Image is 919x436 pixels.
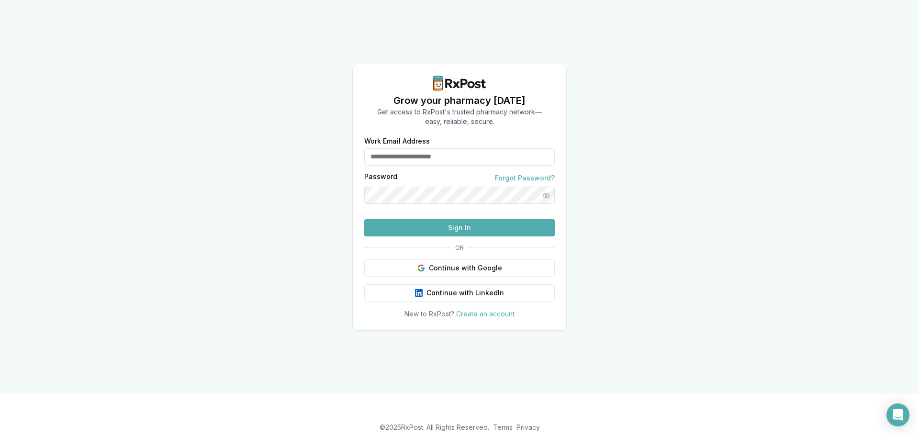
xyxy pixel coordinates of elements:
a: Create an account [456,310,515,318]
button: Sign In [364,219,555,236]
button: Show password [538,187,555,204]
label: Work Email Address [364,138,555,145]
span: OR [451,244,468,252]
a: Terms [493,423,513,431]
div: Open Intercom Messenger [886,403,909,426]
p: Get access to RxPost's trusted pharmacy network— easy, reliable, secure. [377,107,542,126]
a: Privacy [516,423,540,431]
img: LinkedIn [415,289,423,297]
span: New to RxPost? [404,310,454,318]
img: RxPost Logo [429,76,490,91]
button: Continue with LinkedIn [364,284,555,302]
a: Forgot Password? [495,173,555,183]
h1: Grow your pharmacy [DATE] [377,94,542,107]
button: Continue with Google [364,259,555,277]
label: Password [364,173,397,183]
img: Google [417,264,425,272]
